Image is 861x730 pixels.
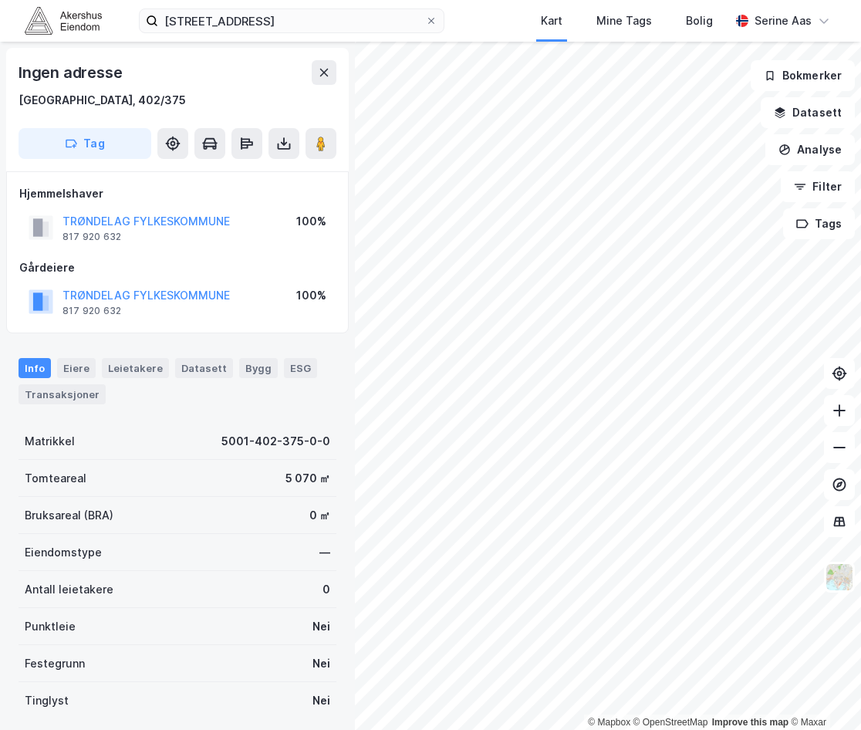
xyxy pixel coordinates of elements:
div: 0 ㎡ [309,506,330,525]
div: Ingen adresse [19,60,125,85]
div: Nei [312,617,330,636]
div: ESG [284,358,317,378]
div: Punktleie [25,617,76,636]
div: Kontrollprogram for chat [784,656,861,730]
div: Transaksjoner [19,384,106,404]
button: Bokmerker [751,60,855,91]
button: Tags [783,208,855,239]
button: Tag [19,128,151,159]
img: Z [825,563,854,592]
div: 5 070 ㎡ [285,469,330,488]
div: Hjemmelshaver [19,184,336,203]
div: 100% [296,286,326,305]
div: [GEOGRAPHIC_DATA], 402/375 [19,91,186,110]
div: Gårdeiere [19,259,336,277]
div: 817 920 632 [62,305,121,317]
div: Matrikkel [25,432,75,451]
div: Tinglyst [25,691,69,710]
div: Serine Aas [755,12,812,30]
div: Datasett [175,358,233,378]
div: Kart [541,12,562,30]
div: Eiendomstype [25,543,102,562]
div: Antall leietakere [25,580,113,599]
img: akershus-eiendom-logo.9091f326c980b4bce74ccdd9f866810c.svg [25,7,102,34]
div: Festegrunn [25,654,85,673]
div: Eiere [57,358,96,378]
div: Bolig [686,12,713,30]
div: — [319,543,330,562]
div: Tomteareal [25,469,86,488]
div: Leietakere [102,358,169,378]
div: Mine Tags [596,12,652,30]
div: Info [19,358,51,378]
div: Nei [312,654,330,673]
button: Datasett [761,97,855,128]
iframe: Chat Widget [784,656,861,730]
div: 100% [296,212,326,231]
a: OpenStreetMap [633,717,708,728]
a: Improve this map [712,717,788,728]
div: 817 920 632 [62,231,121,243]
div: Nei [312,691,330,710]
input: Søk på adresse, matrikkel, gårdeiere, leietakere eller personer [158,9,425,32]
div: Bruksareal (BRA) [25,506,113,525]
button: Filter [781,171,855,202]
div: Bygg [239,358,278,378]
div: 5001-402-375-0-0 [221,432,330,451]
div: 0 [322,580,330,599]
button: Analyse [765,134,855,165]
a: Mapbox [588,717,630,728]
